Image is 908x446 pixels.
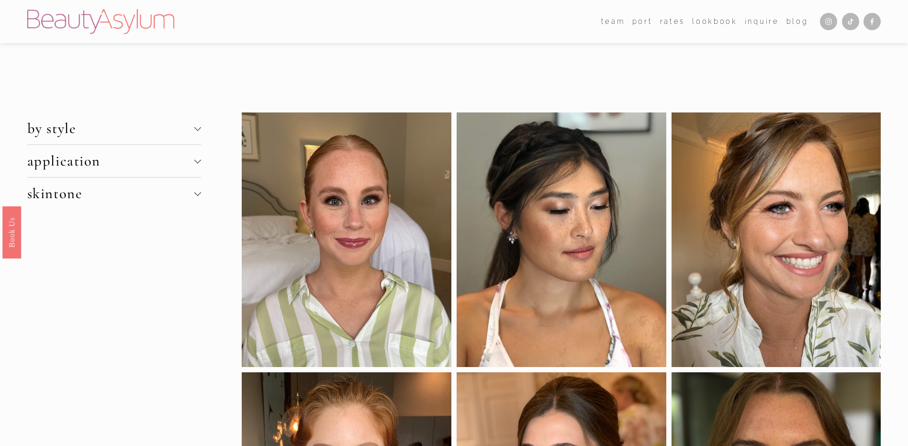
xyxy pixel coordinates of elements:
a: Book Us [2,206,21,258]
button: application [27,145,201,177]
span: skintone [27,185,194,202]
a: folder dropdown [601,14,625,28]
a: Instagram [820,13,837,30]
a: Facebook [863,13,881,30]
a: port [632,14,653,28]
a: Inquire [745,14,779,28]
span: team [601,15,625,28]
a: Blog [786,14,808,28]
a: Lookbook [692,14,737,28]
span: application [27,152,194,170]
img: Beauty Asylum | Bridal Hair &amp; Makeup Charlotte &amp; Atlanta [27,9,174,34]
span: by style [27,120,194,137]
a: Rates [660,14,685,28]
button: skintone [27,178,201,210]
a: TikTok [842,13,859,30]
button: by style [27,112,201,145]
